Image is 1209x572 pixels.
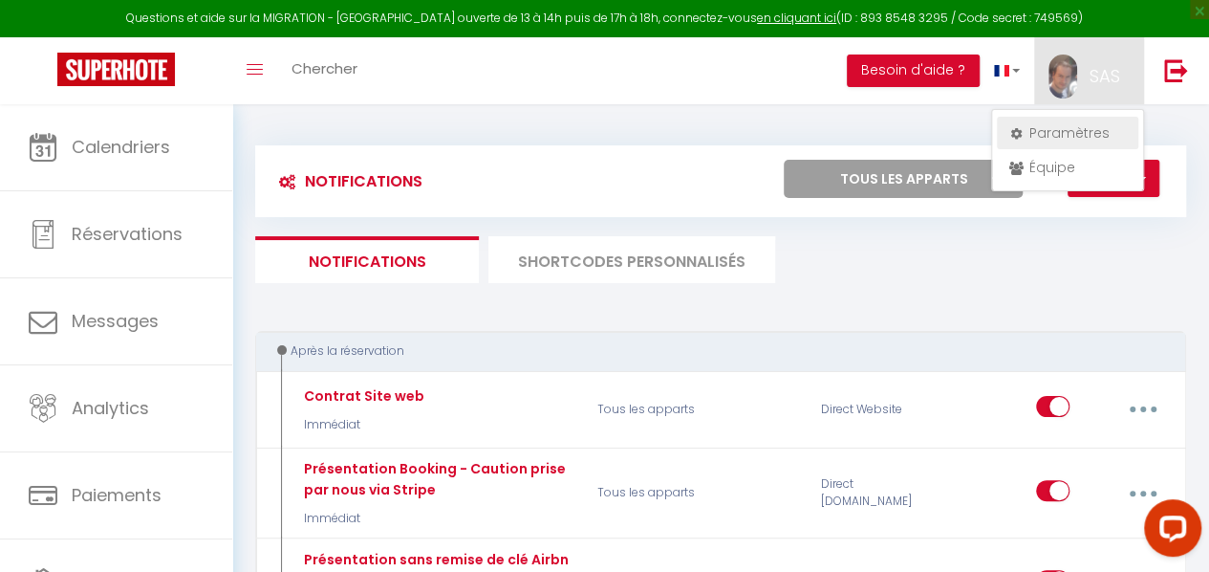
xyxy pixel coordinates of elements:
[57,53,175,86] img: Super Booking
[585,458,809,528] p: Tous les apparts
[488,236,775,283] li: SHORTCODES PERSONNALISÉS
[1129,492,1209,572] iframe: LiveChat chat widget
[255,236,479,283] li: Notifications
[72,309,159,333] span: Messages
[72,396,149,420] span: Analytics
[809,458,958,528] div: Direct [DOMAIN_NAME]
[299,385,424,407] div: Contrat Site web
[291,58,357,78] span: Chercher
[72,483,162,507] span: Paiements
[1164,58,1188,82] img: logout
[273,342,1151,361] div: Après la réservation
[72,222,183,246] span: Réservations
[72,135,170,159] span: Calendriers
[299,458,572,500] div: Présentation Booking - Caution prise par nous via Stripe
[997,117,1138,149] a: Paramètres
[1090,64,1120,88] span: SAS
[299,416,424,434] p: Immédiat
[585,382,809,437] p: Tous les apparts
[1048,55,1077,99] img: ...
[809,382,958,437] div: Direct Website
[847,55,980,87] button: Besoin d'aide ?
[277,37,372,104] a: Chercher
[270,160,422,203] h3: Notifications
[1034,37,1144,104] a: ... SAS
[299,510,572,528] p: Immédiat
[757,10,836,26] a: en cliquant ici
[997,151,1138,184] a: Équipe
